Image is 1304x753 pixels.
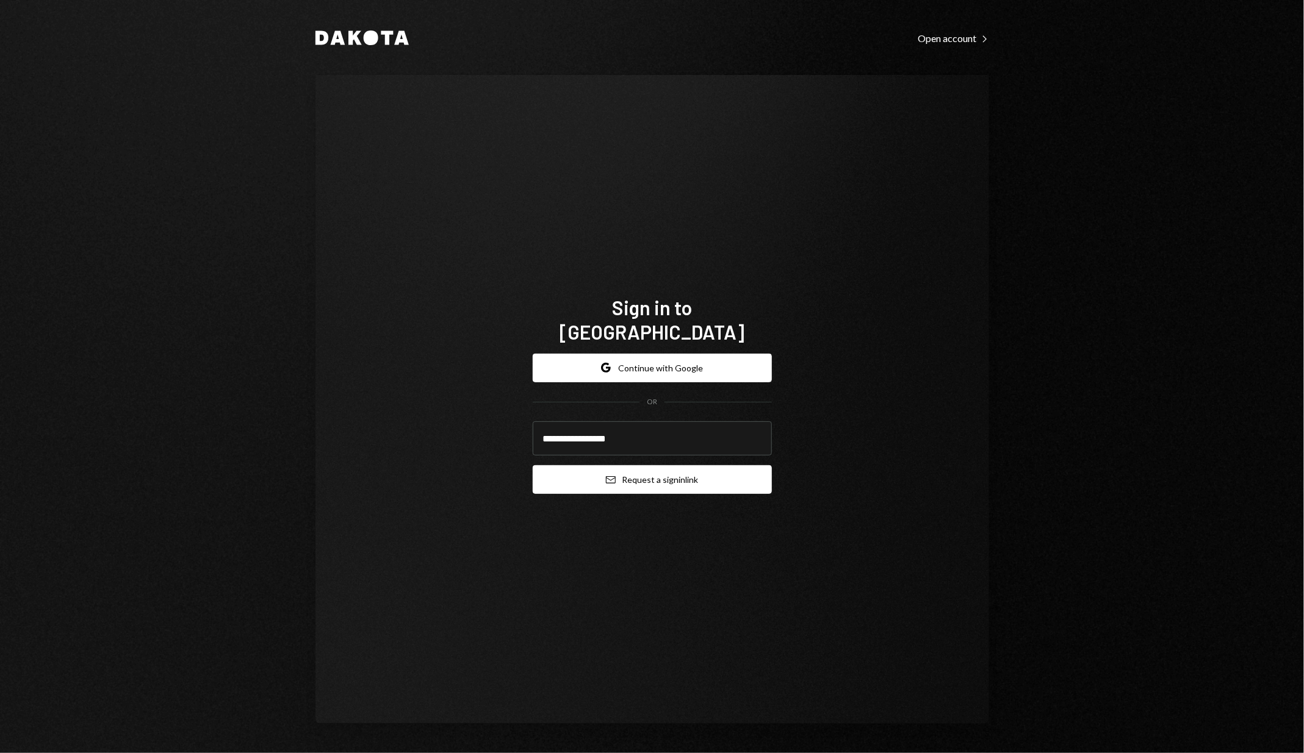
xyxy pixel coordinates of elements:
div: Open account [918,32,989,45]
button: Request a signinlink [533,465,772,494]
div: OR [647,397,657,407]
button: Continue with Google [533,354,772,382]
h1: Sign in to [GEOGRAPHIC_DATA] [533,295,772,344]
a: Open account [918,31,989,45]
